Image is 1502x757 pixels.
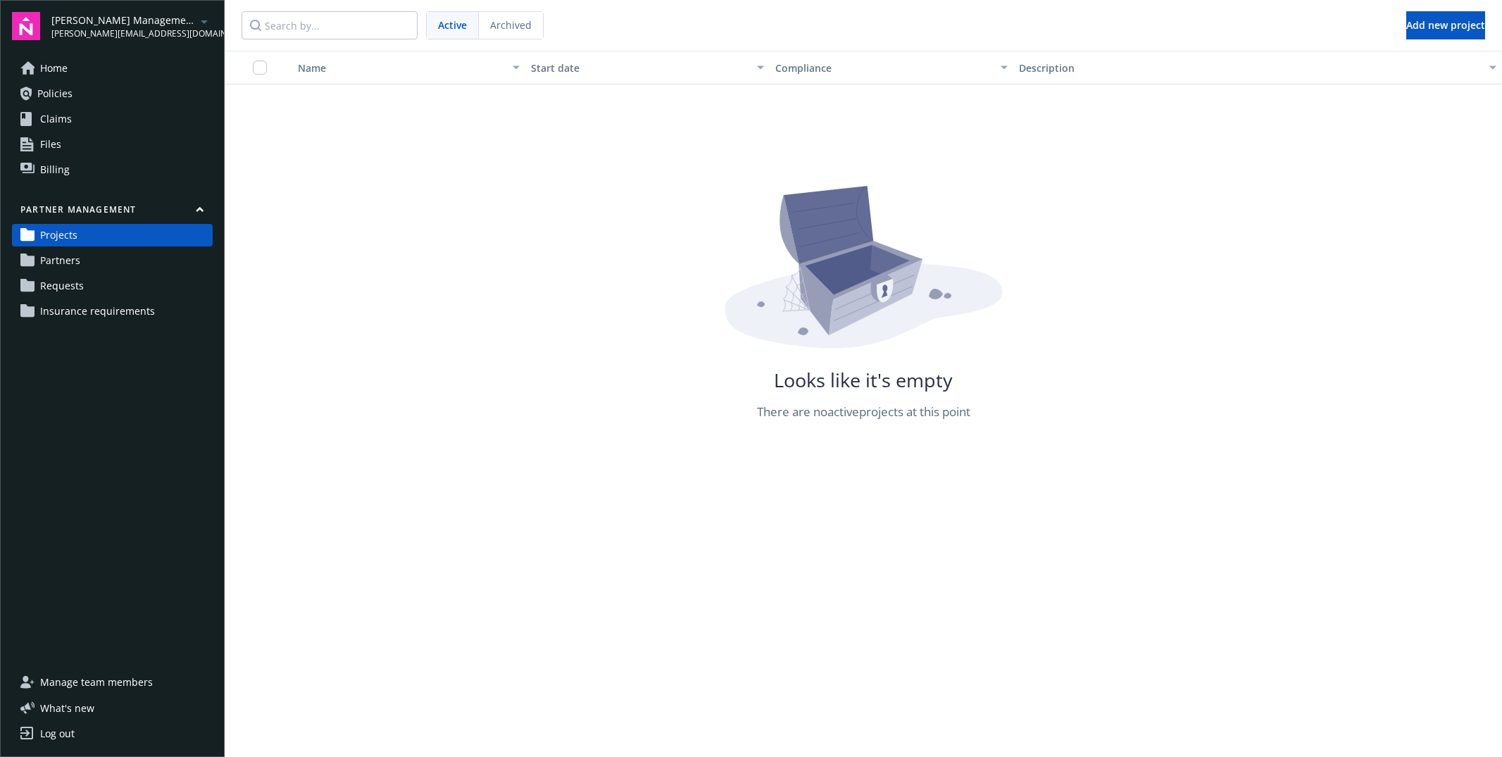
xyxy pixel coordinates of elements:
[12,108,213,130] a: Claims
[40,275,84,297] span: Requests
[1013,51,1502,85] button: Description
[287,61,504,75] div: Toggle SortBy
[40,133,61,156] span: Files
[438,18,467,32] span: Active
[253,61,267,75] input: Select all
[40,722,75,745] div: Log out
[12,300,213,323] a: Insurance requirements
[12,158,213,181] a: Billing
[12,57,213,80] a: Home
[12,249,213,272] a: Partners
[1019,61,1481,75] div: Description
[40,108,72,130] span: Claims
[51,12,213,40] button: [PERSON_NAME] Management Company[PERSON_NAME][EMAIL_ADDRESS][DOMAIN_NAME]arrowDropDown
[40,224,77,246] span: Projects
[51,27,196,40] span: [PERSON_NAME][EMAIL_ADDRESS][DOMAIN_NAME]
[40,158,70,181] span: Billing
[196,13,213,30] a: arrowDropDown
[287,61,504,75] div: Name
[490,18,532,32] span: Archived
[40,671,153,694] span: Manage team members
[12,12,40,40] img: navigator-logo.svg
[12,82,213,105] a: Policies
[525,51,770,85] button: Start date
[12,701,117,715] button: What's new
[40,249,80,272] span: Partners
[774,372,953,389] div: Looks like it's empty
[40,701,94,715] span: What ' s new
[40,300,155,323] span: Insurance requirements
[12,275,213,297] a: Requests
[757,403,970,420] div: There are no active projects at this point
[775,61,993,75] div: Compliance
[242,11,418,39] input: Search by...
[770,51,1014,85] button: Compliance
[12,204,213,221] button: Partner management
[12,133,213,156] a: Files
[531,61,749,75] div: Start date
[40,57,68,80] span: Home
[1406,18,1485,32] span: Add new project
[51,13,196,27] span: [PERSON_NAME] Management Company
[37,82,73,105] span: Policies
[12,671,213,694] a: Manage team members
[1406,11,1485,39] button: Add new project
[12,224,213,246] a: Projects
